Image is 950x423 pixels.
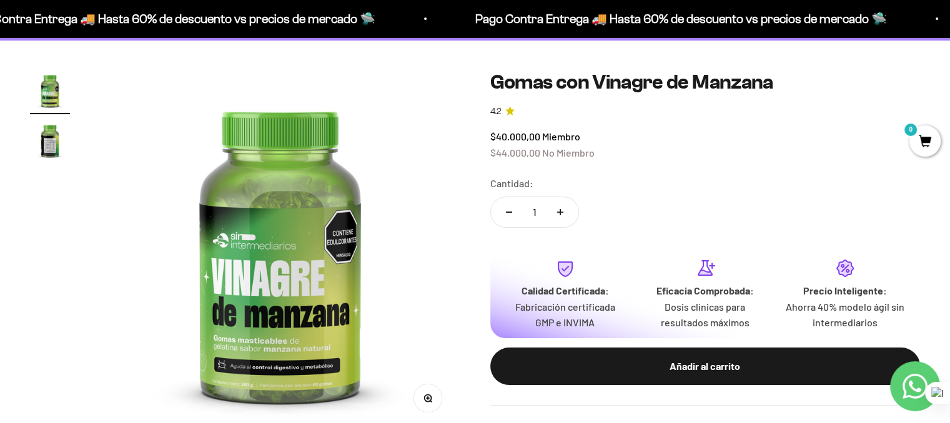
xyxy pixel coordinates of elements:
span: $44.000,00 [490,147,540,158]
mark: 0 [903,122,918,137]
strong: Precio Inteligente: [803,284,887,296]
span: No Miembro [542,147,595,158]
img: Gomas con Vinagre de Manzana [30,120,70,160]
div: Añadir al carrito [515,358,896,374]
p: Ahorra 40% modelo ágil sin intermediarios [785,299,905,331]
button: Ir al artículo 2 [30,120,70,164]
a: 0 [909,135,941,149]
button: Añadir al carrito [490,348,921,385]
label: Cantidad: [490,175,533,192]
strong: Calidad Certificada: [522,284,609,296]
img: Gomas con Vinagre de Manzana [30,70,70,110]
h1: Gomas con Vinagre de Manzana [490,70,921,94]
strong: Eficacia Comprobada: [656,284,754,296]
button: Reducir cantidad [491,197,527,227]
p: Dosis clínicas para resultados máximos [645,299,765,331]
span: $40.000,00 [490,130,540,142]
span: Miembro [542,130,580,142]
span: 4.2 [490,105,502,119]
button: Aumentar cantidad [542,197,578,227]
button: Ir al artículo 1 [30,70,70,114]
p: Fabricación certificada GMP e INVIMA [505,299,625,331]
p: Pago Contra Entrega 🚚 Hasta 60% de descuento vs precios de mercado 🛸 [475,9,887,29]
a: 4.24.2 de 5.0 estrellas [490,105,921,119]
